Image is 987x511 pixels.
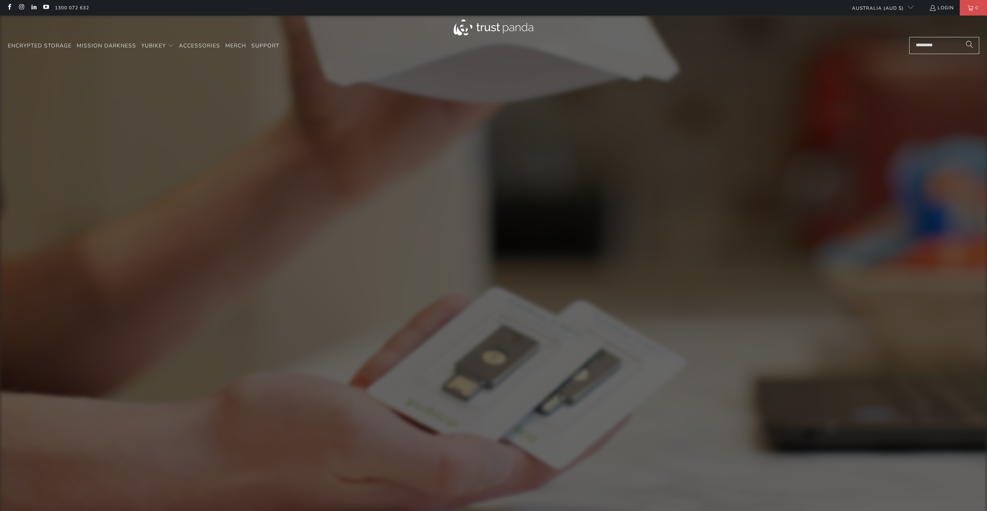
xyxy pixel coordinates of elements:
[8,37,279,55] nav: Translation missing: en.navigation.header.main_nav
[42,5,49,11] a: Trust Panda Australia on YouTube
[960,37,979,54] button: Search
[251,42,279,49] span: Support
[929,3,954,12] a: Login
[6,5,12,11] a: Trust Panda Australia on Facebook
[179,42,220,49] span: Accessories
[225,42,246,49] span: Merch
[30,5,37,11] a: Trust Panda Australia on LinkedIn
[225,37,246,55] a: Merch
[141,42,166,49] span: YubiKey
[8,42,72,49] span: Encrypted Storage
[141,37,174,55] summary: YubiKey
[77,42,136,49] span: Mission Darkness
[454,19,533,35] img: Trust Panda Australia
[55,3,89,12] a: 1300 072 632
[251,37,279,55] a: Support
[179,37,220,55] a: Accessories
[8,37,72,55] a: Encrypted Storage
[18,5,25,11] a: Trust Panda Australia on Instagram
[909,37,979,54] input: Search...
[77,37,136,55] a: Mission Darkness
